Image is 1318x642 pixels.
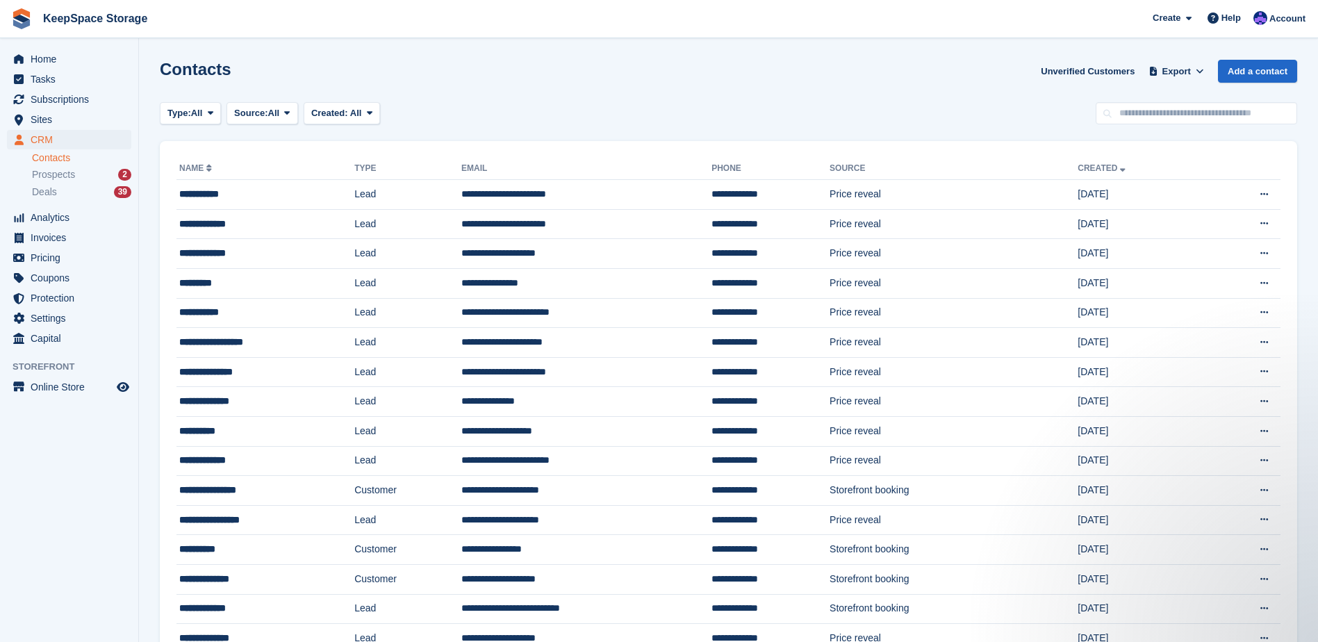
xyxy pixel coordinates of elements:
[31,208,114,227] span: Analytics
[7,130,131,149] a: menu
[13,360,138,374] span: Storefront
[1078,505,1206,535] td: [DATE]
[711,158,830,180] th: Phone
[1035,60,1140,83] a: Unverified Customers
[830,180,1078,210] td: Price reveal
[830,505,1078,535] td: Price reveal
[354,535,461,565] td: Customer
[1078,387,1206,417] td: [DATE]
[31,268,114,288] span: Coupons
[830,476,1078,506] td: Storefront booking
[11,8,32,29] img: stora-icon-8386f47178a22dfd0bd8f6a31ec36ba5ce8667c1dd55bd0f319d3a0aa187defe.svg
[350,108,362,118] span: All
[1078,268,1206,298] td: [DATE]
[830,564,1078,594] td: Storefront booking
[160,60,231,79] h1: Contacts
[114,186,131,198] div: 39
[31,248,114,267] span: Pricing
[31,49,114,69] span: Home
[7,268,131,288] a: menu
[1146,60,1207,83] button: Export
[1078,416,1206,446] td: [DATE]
[7,228,131,247] a: menu
[354,158,461,180] th: Type
[1162,65,1191,79] span: Export
[191,106,203,120] span: All
[1078,594,1206,624] td: [DATE]
[830,594,1078,624] td: Storefront booking
[830,416,1078,446] td: Price reveal
[1078,328,1206,358] td: [DATE]
[7,377,131,397] a: menu
[354,239,461,269] td: Lead
[31,377,114,397] span: Online Store
[160,102,221,125] button: Type: All
[830,298,1078,328] td: Price reveal
[1078,535,1206,565] td: [DATE]
[1078,180,1206,210] td: [DATE]
[7,110,131,129] a: menu
[304,102,380,125] button: Created: All
[1078,239,1206,269] td: [DATE]
[7,329,131,348] a: menu
[7,248,131,267] a: menu
[31,110,114,129] span: Sites
[32,168,75,181] span: Prospects
[32,185,131,199] a: Deals 39
[31,329,114,348] span: Capital
[179,163,215,173] a: Name
[32,151,131,165] a: Contacts
[830,209,1078,239] td: Price reveal
[7,69,131,89] a: menu
[354,416,461,446] td: Lead
[226,102,298,125] button: Source: All
[830,328,1078,358] td: Price reveal
[1078,476,1206,506] td: [DATE]
[1269,12,1305,26] span: Account
[311,108,348,118] span: Created:
[31,90,114,109] span: Subscriptions
[830,387,1078,417] td: Price reveal
[1078,564,1206,594] td: [DATE]
[167,106,191,120] span: Type:
[830,239,1078,269] td: Price reveal
[354,505,461,535] td: Lead
[354,298,461,328] td: Lead
[354,357,461,387] td: Lead
[7,208,131,227] a: menu
[31,308,114,328] span: Settings
[1078,446,1206,476] td: [DATE]
[32,167,131,182] a: Prospects 2
[830,268,1078,298] td: Price reveal
[1078,209,1206,239] td: [DATE]
[31,130,114,149] span: CRM
[268,106,280,120] span: All
[31,288,114,308] span: Protection
[354,180,461,210] td: Lead
[38,7,153,30] a: KeepSpace Storage
[31,228,114,247] span: Invoices
[830,158,1078,180] th: Source
[354,209,461,239] td: Lead
[354,564,461,594] td: Customer
[1078,298,1206,328] td: [DATE]
[354,476,461,506] td: Customer
[354,328,461,358] td: Lead
[354,268,461,298] td: Lead
[1253,11,1267,25] img: Chloe Clark
[1221,11,1241,25] span: Help
[32,186,57,199] span: Deals
[461,158,711,180] th: Email
[1078,163,1128,173] a: Created
[354,446,461,476] td: Lead
[118,169,131,181] div: 2
[1078,357,1206,387] td: [DATE]
[234,106,267,120] span: Source:
[830,446,1078,476] td: Price reveal
[1218,60,1297,83] a: Add a contact
[1153,11,1180,25] span: Create
[354,387,461,417] td: Lead
[115,379,131,395] a: Preview store
[354,594,461,624] td: Lead
[31,69,114,89] span: Tasks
